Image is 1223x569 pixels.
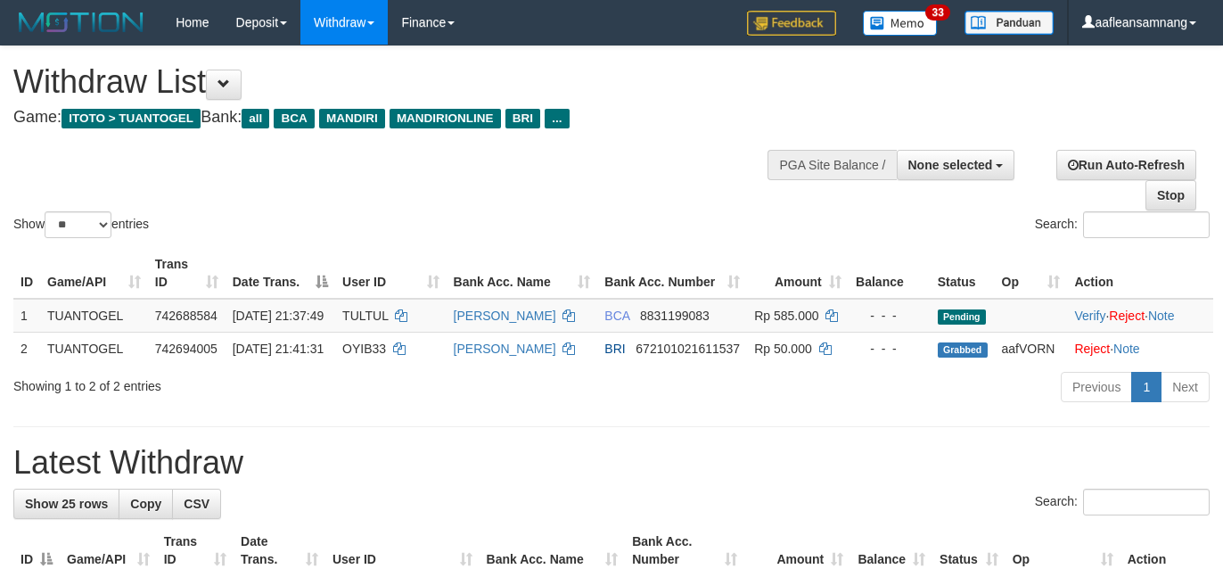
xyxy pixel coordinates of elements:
[242,109,269,128] span: all
[45,211,111,238] select: Showentries
[13,248,40,299] th: ID
[1148,309,1175,323] a: Note
[172,489,221,519] a: CSV
[964,11,1054,35] img: panduan.png
[1056,150,1196,180] a: Run Auto-Refresh
[856,340,923,358] div: - - -
[13,9,149,36] img: MOTION_logo.png
[226,248,335,299] th: Date Trans.: activate to sort column descending
[597,248,747,299] th: Bank Acc. Number: activate to sort column ascending
[184,497,209,511] span: CSV
[148,248,226,299] th: Trans ID: activate to sort column ascending
[604,309,629,323] span: BCA
[1067,248,1213,299] th: Action
[856,307,923,325] div: - - -
[335,248,446,299] th: User ID: activate to sort column ascending
[849,248,931,299] th: Balance
[908,158,993,172] span: None selected
[1161,372,1210,402] a: Next
[233,309,324,323] span: [DATE] 21:37:49
[1083,489,1210,515] input: Search:
[130,497,161,511] span: Copy
[1145,180,1196,210] a: Stop
[747,248,849,299] th: Amount: activate to sort column ascending
[1109,309,1145,323] a: Reject
[342,342,386,356] span: OYIB33
[754,342,812,356] span: Rp 50.000
[931,248,995,299] th: Status
[938,342,988,358] span: Grabbed
[13,299,40,333] td: 1
[155,342,218,356] span: 742694005
[925,4,949,21] span: 33
[1131,372,1161,402] a: 1
[505,109,540,128] span: BRI
[545,109,569,128] span: ...
[13,445,1210,481] h1: Latest Withdraw
[25,497,108,511] span: Show 25 rows
[40,248,148,299] th: Game/API: activate to sort column ascending
[40,332,148,365] td: TUANTOGEL
[119,489,173,519] a: Copy
[13,332,40,365] td: 2
[13,489,119,519] a: Show 25 rows
[636,342,740,356] span: Copy 672101021611537 to clipboard
[447,248,598,299] th: Bank Acc. Name: activate to sort column ascending
[754,309,818,323] span: Rp 585.000
[1074,342,1110,356] a: Reject
[995,248,1068,299] th: Op: activate to sort column ascending
[767,150,896,180] div: PGA Site Balance /
[1113,342,1140,356] a: Note
[274,109,314,128] span: BCA
[390,109,501,128] span: MANDIRIONLINE
[233,342,324,356] span: [DATE] 21:41:31
[604,342,625,356] span: BRI
[640,309,710,323] span: Copy 8831199083 to clipboard
[747,11,836,36] img: Feedback.jpg
[1074,309,1105,323] a: Verify
[13,64,798,100] h1: Withdraw List
[1035,489,1210,515] label: Search:
[863,11,938,36] img: Button%20Memo.svg
[1035,211,1210,238] label: Search:
[1067,299,1213,333] td: · ·
[62,109,201,128] span: ITOTO > TUANTOGEL
[342,309,388,323] span: TULTUL
[13,211,149,238] label: Show entries
[454,342,556,356] a: [PERSON_NAME]
[1067,332,1213,365] td: ·
[155,309,218,323] span: 742688584
[1061,372,1132,402] a: Previous
[995,332,1068,365] td: aafVORN
[938,309,986,325] span: Pending
[454,309,556,323] a: [PERSON_NAME]
[1083,211,1210,238] input: Search:
[319,109,385,128] span: MANDIRI
[897,150,1015,180] button: None selected
[13,370,497,395] div: Showing 1 to 2 of 2 entries
[40,299,148,333] td: TUANTOGEL
[13,109,798,127] h4: Game: Bank:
